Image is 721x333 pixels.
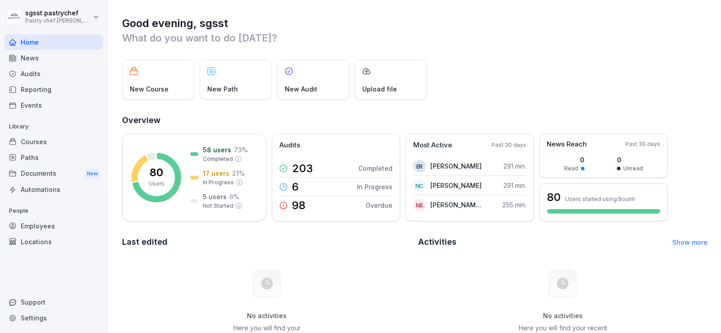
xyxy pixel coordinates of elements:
[5,50,103,66] a: News
[232,169,245,178] p: 21 %
[279,140,300,151] p: Audits
[5,82,103,97] a: Reporting
[25,9,91,17] p: sgsst pastrychef
[430,161,482,171] p: [PERSON_NAME]
[292,163,313,174] p: 203
[413,199,426,211] div: NE
[5,218,103,234] a: Employees
[122,31,707,45] p: What do you want to do [DATE]?
[122,114,707,127] h2: Overview
[5,165,103,182] div: Documents
[430,181,482,190] p: [PERSON_NAME]
[5,134,103,150] a: Courses
[85,169,100,179] div: New
[617,155,643,164] p: 0
[5,119,103,134] p: Library
[5,310,103,326] a: Settings
[625,140,660,148] p: Past 30 days
[5,34,103,50] a: Home
[122,16,707,31] h1: Good evening, sgsst
[5,165,103,182] a: DocumentsNew
[5,204,103,218] p: People
[492,141,526,149] p: Past 30 days
[5,150,103,165] a: Paths
[203,192,227,201] p: 5 users
[503,181,526,190] p: 291 min.
[358,164,392,173] p: Completed
[5,182,103,197] a: Automations
[503,161,526,171] p: 291 min.
[502,200,526,210] p: 255 min.
[203,169,229,178] p: 17 users
[150,167,163,178] p: 80
[362,84,397,94] p: Upload file
[122,236,412,248] h2: Last edited
[229,192,239,201] p: 6 %
[203,145,231,155] p: 58 users
[5,66,103,82] a: Audits
[292,182,299,192] p: 6
[357,182,392,192] p: In Progress
[413,140,452,151] p: Most Active
[5,234,103,250] a: Locations
[413,179,426,192] div: NC
[547,190,561,205] h3: 80
[547,139,587,150] p: News Reach
[365,201,392,210] p: Overdue
[149,180,164,188] p: Users
[292,200,306,211] p: 98
[203,178,234,187] p: In Progress
[285,84,317,94] p: New Audit
[207,84,238,94] p: New Path
[234,145,248,155] p: 73 %
[672,238,707,246] a: Show more
[221,312,312,320] h5: No activities
[564,164,578,173] p: Read
[418,236,456,248] h2: Activities
[564,155,584,164] p: 0
[5,294,103,310] div: Support
[430,200,482,210] p: [PERSON_NAME] [PERSON_NAME]
[130,84,169,94] p: New Course
[203,202,233,210] p: Not Started
[623,164,643,173] p: Unread
[5,97,103,113] a: Events
[565,196,635,202] p: Users started using Bounti
[413,160,426,173] div: ER
[25,18,91,24] p: Pastry chef [PERSON_NAME] y Cocina gourmet
[517,312,608,320] h5: No activities
[203,155,233,163] p: Completed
